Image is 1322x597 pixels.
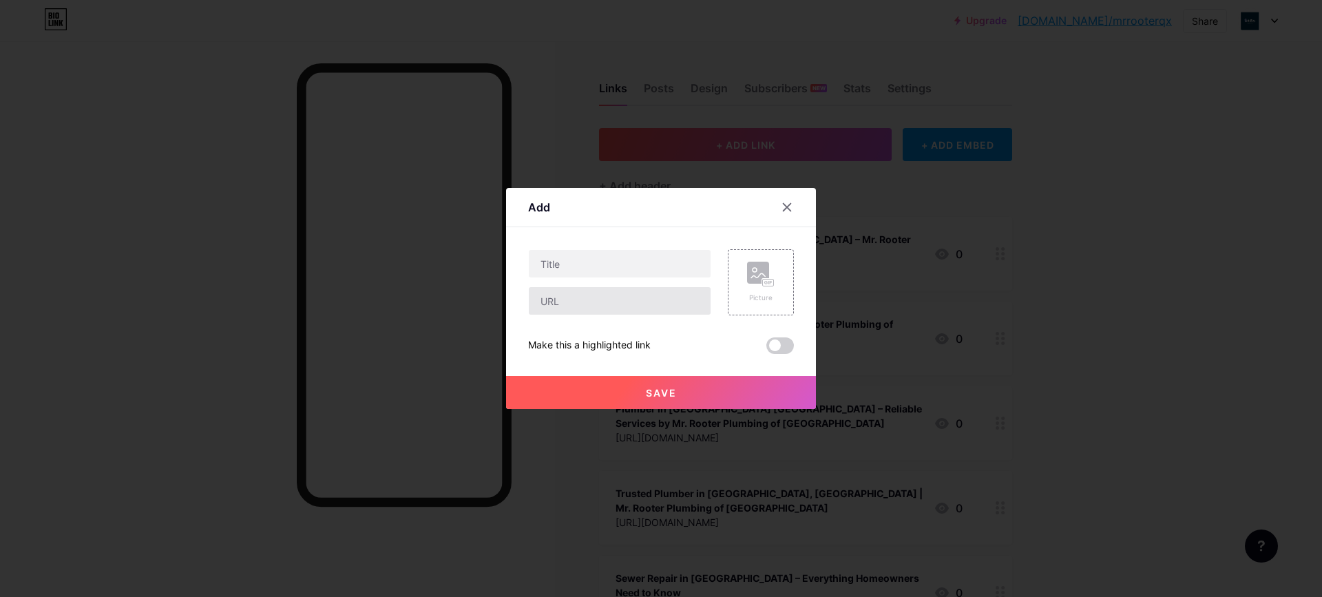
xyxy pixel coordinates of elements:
[528,199,550,216] div: Add
[528,337,651,354] div: Make this a highlighted link
[529,287,711,315] input: URL
[747,293,775,303] div: Picture
[646,387,677,399] span: Save
[529,250,711,277] input: Title
[506,376,816,409] button: Save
